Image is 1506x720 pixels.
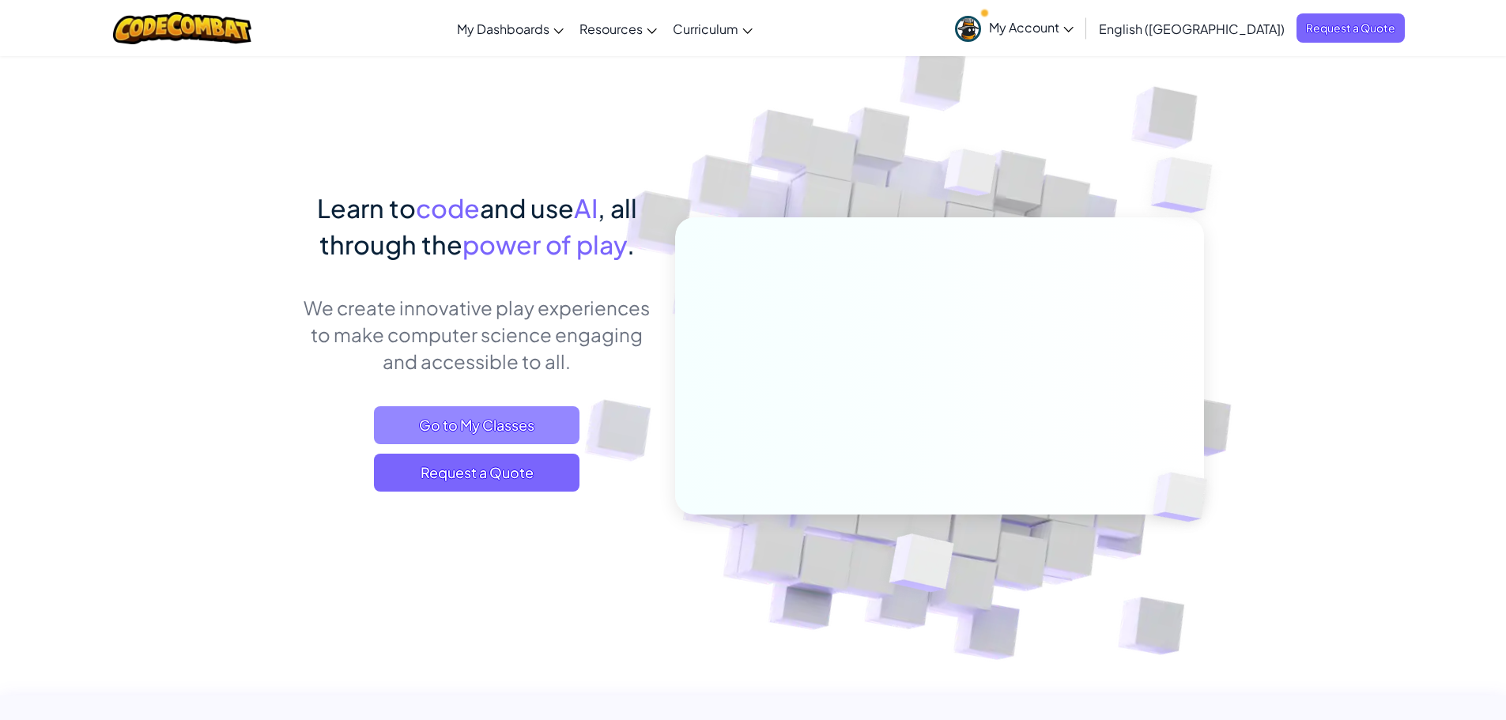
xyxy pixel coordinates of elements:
a: Request a Quote [374,454,579,492]
p: We create innovative play experiences to make computer science engaging and accessible to all. [303,294,651,375]
span: My Account [989,19,1074,36]
a: Curriculum [665,7,761,50]
a: Resources [572,7,665,50]
img: Overlap cubes [850,500,991,631]
span: and use [480,192,574,224]
img: avatar [955,16,981,42]
span: Learn to [317,192,416,224]
span: code [416,192,480,224]
span: English ([GEOGRAPHIC_DATA]) [1099,21,1285,37]
span: My Dashboards [457,21,549,37]
a: My Account [947,3,1081,53]
span: AI [574,192,598,224]
a: English ([GEOGRAPHIC_DATA]) [1091,7,1293,50]
a: My Dashboards [449,7,572,50]
a: Request a Quote [1297,13,1405,43]
span: Curriculum [673,21,738,37]
a: Go to My Classes [374,406,579,444]
img: Overlap cubes [1119,119,1256,252]
img: Overlap cubes [1126,439,1244,555]
img: CodeCombat logo [113,12,251,44]
span: Resources [579,21,643,37]
span: . [627,228,635,260]
span: power of play [462,228,627,260]
img: Overlap cubes [914,118,1028,236]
